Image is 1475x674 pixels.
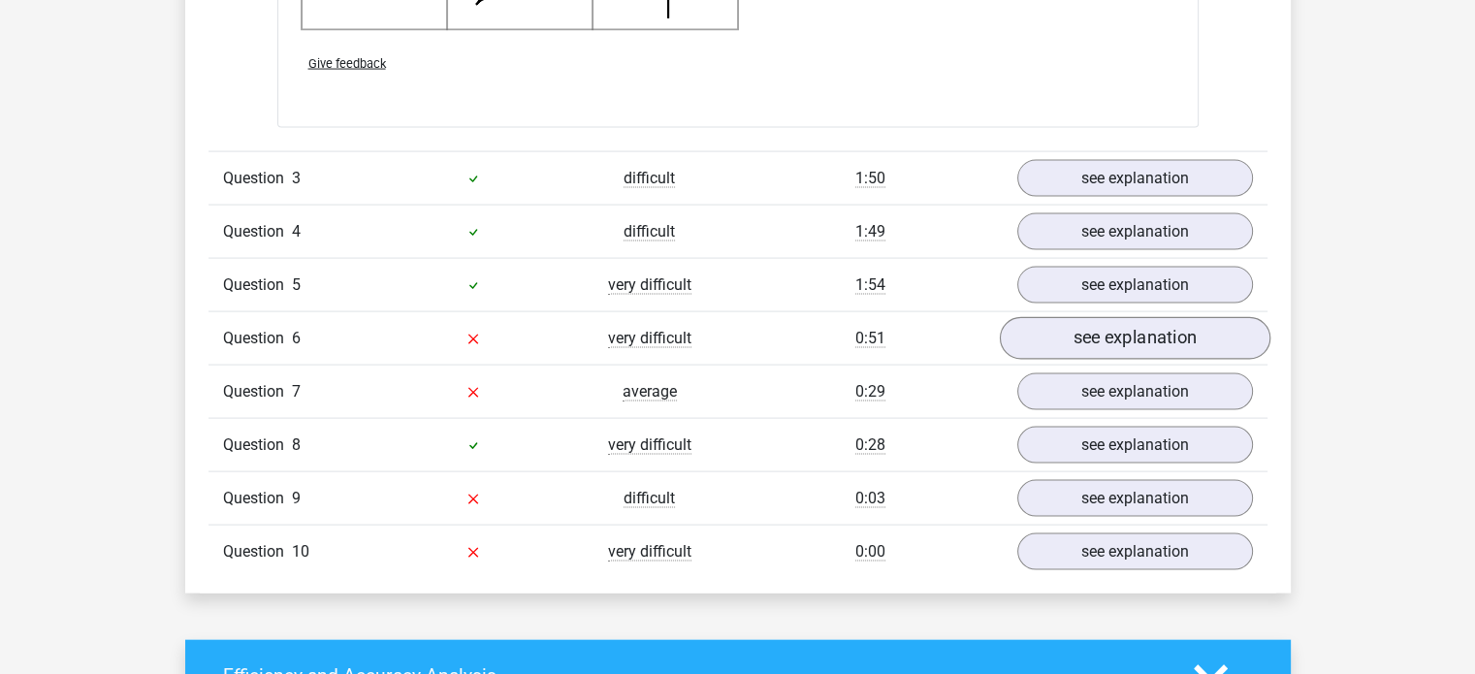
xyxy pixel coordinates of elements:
a: see explanation [1017,267,1253,304]
span: difficult [624,489,675,508]
span: 3 [292,169,301,187]
span: 0:29 [855,382,885,401]
span: 9 [292,489,301,507]
span: 1:54 [855,275,885,295]
span: 0:03 [855,489,885,508]
span: 7 [292,382,301,401]
span: Question [223,540,292,563]
span: Give feedback [308,56,386,71]
span: difficult [624,222,675,241]
span: Question [223,327,292,350]
span: Question [223,167,292,190]
span: 4 [292,222,301,241]
span: 0:28 [855,435,885,455]
span: Question [223,220,292,243]
a: see explanation [1017,533,1253,570]
a: see explanation [1017,160,1253,197]
a: see explanation [1017,373,1253,410]
a: see explanation [1017,213,1253,250]
span: difficult [624,169,675,188]
a: see explanation [1017,427,1253,464]
span: Question [223,380,292,403]
a: see explanation [1017,480,1253,517]
span: 1:50 [855,169,885,188]
span: very difficult [608,275,691,295]
span: 1:49 [855,222,885,241]
span: 6 [292,329,301,347]
span: 5 [292,275,301,294]
span: very difficult [608,542,691,562]
span: Question [223,273,292,297]
span: 10 [292,542,309,561]
span: Question [223,487,292,510]
span: 8 [292,435,301,454]
span: 0:00 [855,542,885,562]
span: 0:51 [855,329,885,348]
span: average [623,382,677,401]
a: see explanation [999,317,1269,360]
span: very difficult [608,435,691,455]
span: very difficult [608,329,691,348]
span: Question [223,433,292,457]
